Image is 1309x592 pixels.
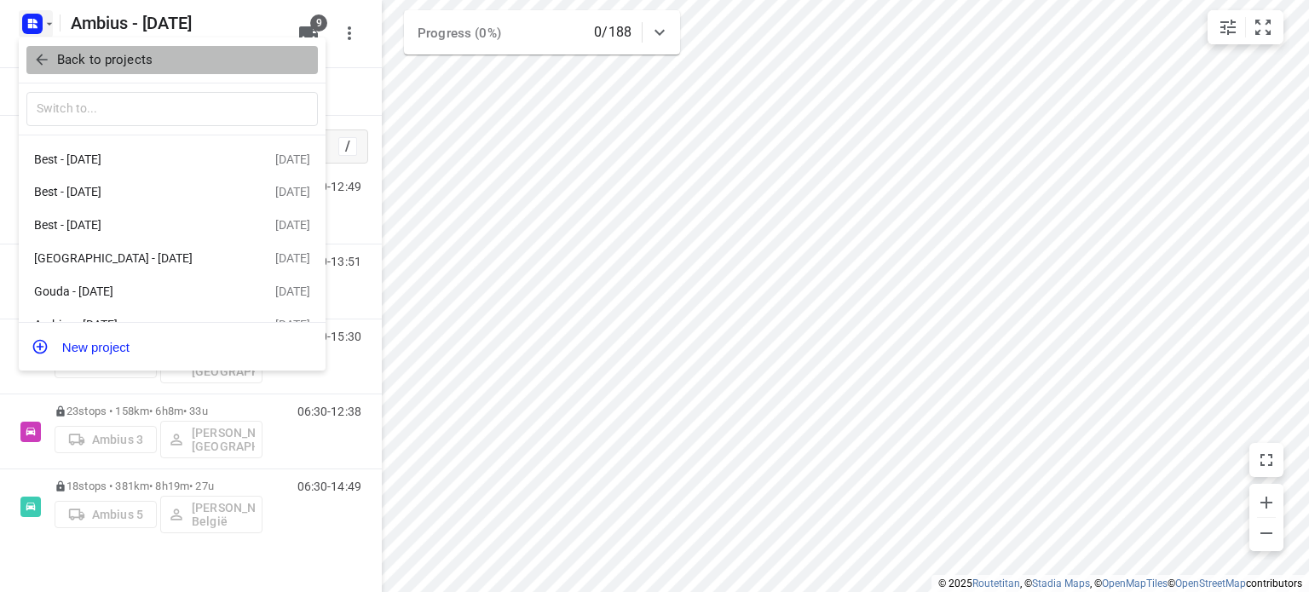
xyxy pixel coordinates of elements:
div: Ambius - [DATE] [34,318,230,331]
div: Best - [DATE] [34,152,230,166]
div: Gouda - [DATE][DATE] [19,275,326,308]
p: Back to projects [57,50,153,70]
div: [DATE] [275,318,310,331]
div: [DATE] [275,152,310,166]
button: Back to projects [26,46,318,74]
div: [DATE] [275,185,310,198]
button: New project [19,330,326,364]
div: [DATE] [275,218,310,232]
input: Switch to... [26,92,318,127]
div: Gouda - [DATE] [34,285,230,298]
div: Best - [DATE][DATE] [19,175,326,209]
div: [GEOGRAPHIC_DATA] - [DATE] [34,251,230,265]
div: Best - [DATE][DATE] [19,209,326,242]
div: [DATE] [275,285,310,298]
div: Ambius - [DATE][DATE] [19,308,326,342]
div: Best - [DATE] [34,218,230,232]
div: Best - [DATE][DATE] [19,142,326,175]
div: Best - [DATE] [34,185,230,198]
div: [DATE] [275,251,310,265]
div: [GEOGRAPHIC_DATA] - [DATE][DATE] [19,242,326,275]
